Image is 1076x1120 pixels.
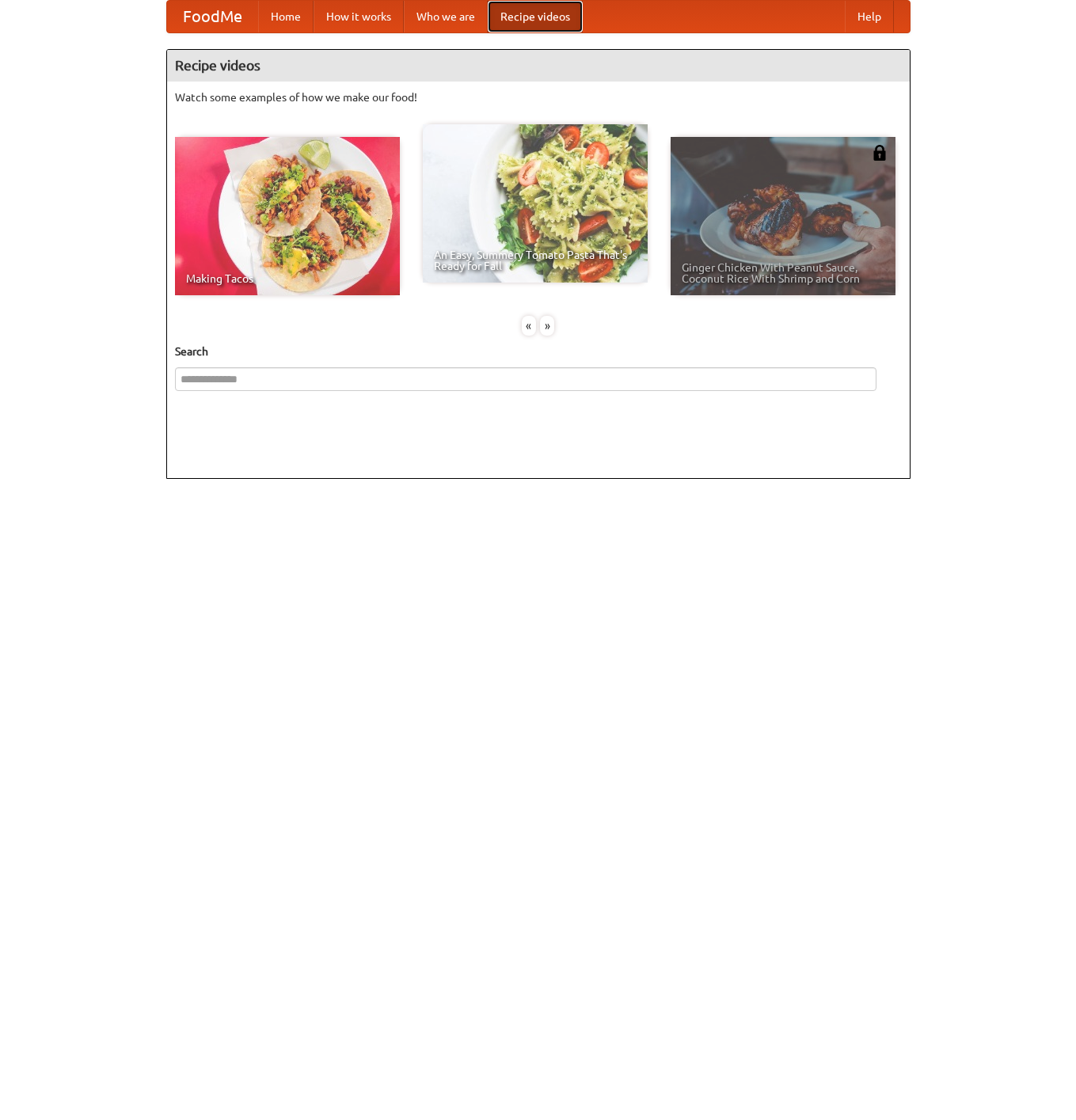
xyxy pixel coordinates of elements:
a: Recipe videos [488,1,583,32]
a: How it works [314,1,404,32]
a: Making Tacos [175,137,400,295]
h5: Search [175,344,902,359]
a: FoodMe [167,1,258,32]
a: Who we are [404,1,488,32]
div: « [522,316,536,336]
a: An Easy, Summery Tomato Pasta That's Ready for Fall [423,124,648,283]
div: » [540,316,554,336]
h4: Recipe videos [167,50,910,82]
span: An Easy, Summery Tomato Pasta That's Ready for Fall [434,249,637,271]
span: Making Tacos [186,273,389,284]
a: Home [258,1,314,32]
img: 483408.png [872,145,888,161]
a: Help [845,1,894,32]
p: Watch some examples of how we make our food! [175,89,902,105]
